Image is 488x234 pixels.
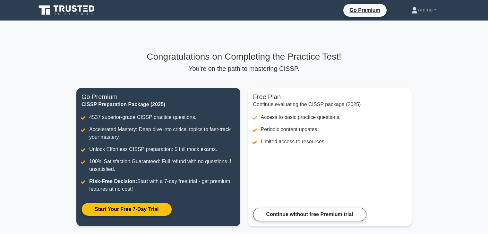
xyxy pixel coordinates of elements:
[253,208,366,221] a: Continue without free Premium trial
[396,4,452,16] a: Ammu
[346,6,384,14] a: Go Premium
[76,65,412,72] p: You're on the path to mastering CISSP.
[76,51,412,62] h3: Congratulations on Completing the Practice Test!
[81,203,172,216] a: Start Your Free 7-Day Trial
